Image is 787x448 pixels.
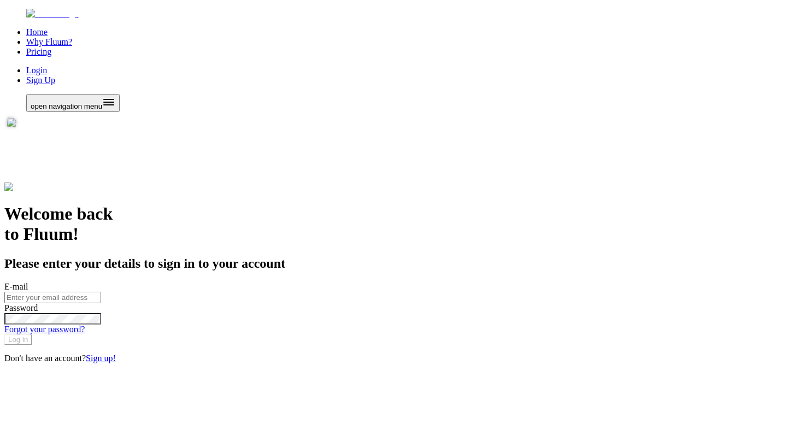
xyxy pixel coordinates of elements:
h1: Welcome back to Fluum! [4,204,783,244]
a: Sign Up [26,75,55,85]
a: Sign up! [86,353,116,363]
a: Why Fluum? [26,37,72,46]
img: Fluum Duck sticker [1,117,69,185]
a: Pricing [26,47,51,56]
img: Fluum Logo [26,9,79,19]
img: Fluum logo [4,182,54,192]
a: Forgot your password? [4,325,85,334]
a: Home [26,27,48,37]
button: Log in [4,334,32,345]
p: Don't have an account? [4,353,783,363]
span: Password [4,303,38,313]
span: E-mail [4,282,28,291]
a: Login [26,66,47,75]
input: E-mail [4,292,101,303]
input: Password [4,313,101,325]
span: open navigation menu [31,102,102,110]
button: Open menu [26,94,120,112]
h2: Please enter your details to sign in to your account [4,256,783,271]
